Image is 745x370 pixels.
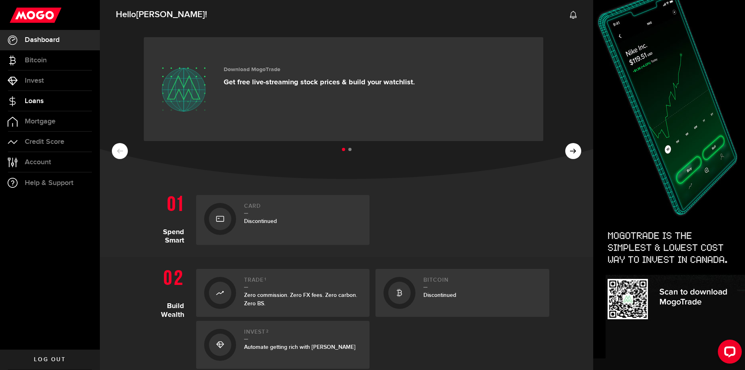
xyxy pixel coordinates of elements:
[196,195,370,245] a: CardDiscontinued
[423,277,541,288] h2: Bitcoin
[224,66,415,73] h3: Download MogoTrade
[244,203,362,214] h2: Card
[244,344,356,350] span: Automate getting rich with [PERSON_NAME]
[266,329,269,334] sup: 2
[224,78,415,87] p: Get free live-streaming stock prices & build your watchlist.
[136,9,205,20] span: [PERSON_NAME]
[144,265,190,369] h1: Build Wealth
[423,292,456,298] span: Discontinued
[25,159,51,166] span: Account
[25,36,60,44] span: Dashboard
[244,292,357,307] span: Zero commission. Zero FX fees. Zero carbon. Zero BS.
[196,321,370,369] a: Invest2Automate getting rich with [PERSON_NAME]
[116,6,207,23] span: Hello !
[144,191,190,245] h1: Spend Smart
[244,329,362,340] h2: Invest
[25,97,44,105] span: Loans
[264,277,266,282] sup: 1
[25,138,64,145] span: Credit Score
[196,269,370,317] a: Trade1Zero commission. Zero FX fees. Zero carbon. Zero BS.
[25,118,56,125] span: Mortgage
[25,179,74,187] span: Help & Support
[711,336,745,370] iframe: LiveChat chat widget
[375,269,549,317] a: BitcoinDiscontinued
[25,77,44,84] span: Invest
[144,37,543,141] a: Download MogoTrade Get free live-streaming stock prices & build your watchlist.
[244,277,362,288] h2: Trade
[34,357,66,362] span: Log out
[25,57,47,64] span: Bitcoin
[244,218,277,225] span: Discontinued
